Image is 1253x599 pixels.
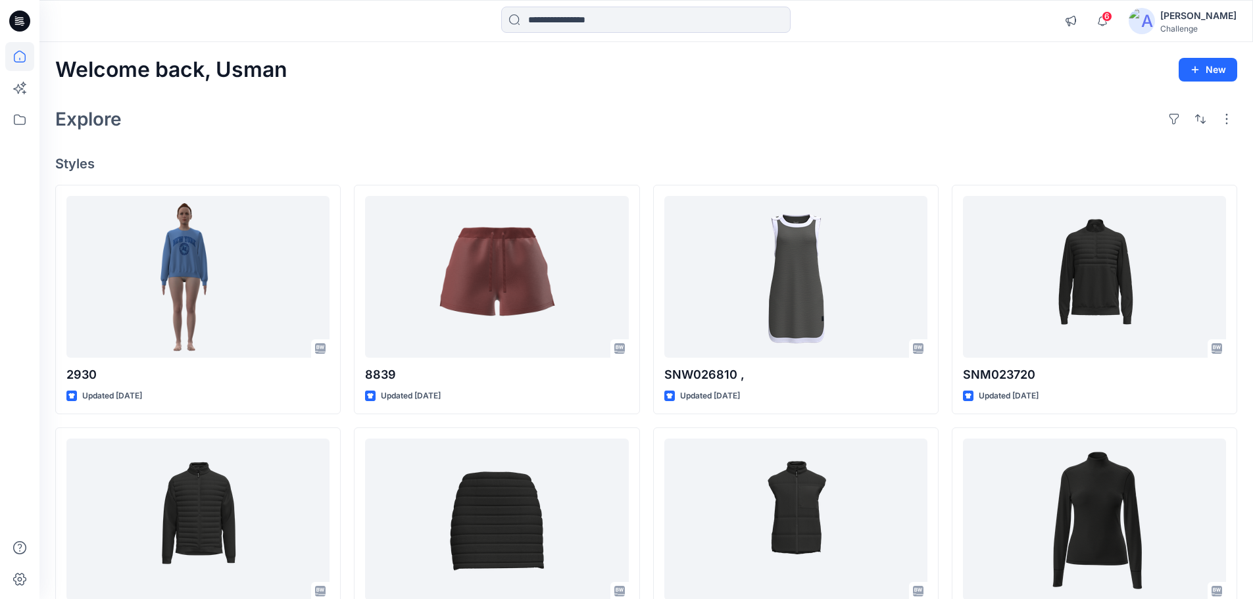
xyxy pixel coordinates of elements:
[66,366,330,384] p: 2930
[1179,58,1237,82] button: New
[55,156,1237,172] h4: Styles
[1102,11,1112,22] span: 6
[664,366,927,384] p: SNW026810 ,
[55,108,122,130] h2: Explore
[1160,24,1237,34] div: Challenge
[1129,8,1155,34] img: avatar
[66,196,330,358] a: 2930
[55,58,287,82] h2: Welcome back, Usman
[963,366,1226,384] p: SNM023720
[365,196,628,358] a: 8839
[82,389,142,403] p: Updated [DATE]
[1160,8,1237,24] div: [PERSON_NAME]
[979,389,1039,403] p: Updated [DATE]
[381,389,441,403] p: Updated [DATE]
[680,389,740,403] p: Updated [DATE]
[963,196,1226,358] a: SNM023720
[664,196,927,358] a: SNW026810 ,
[365,366,628,384] p: 8839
